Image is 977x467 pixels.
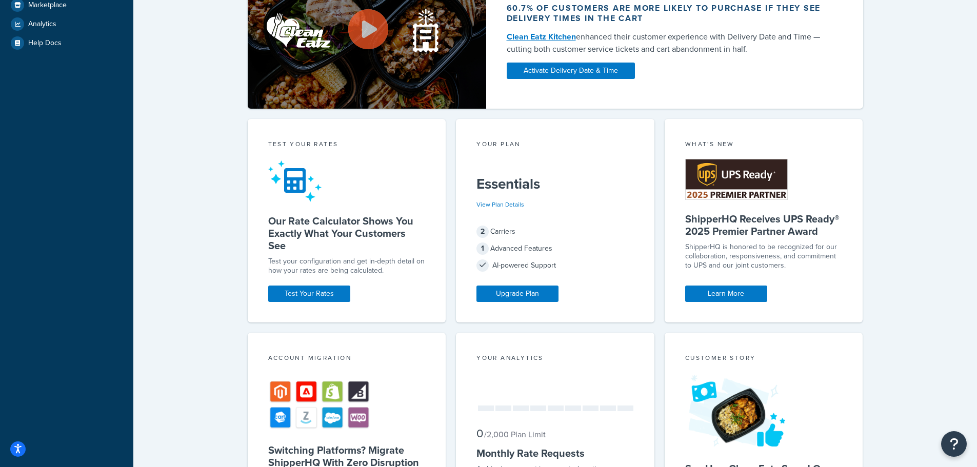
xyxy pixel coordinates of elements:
[476,176,634,192] h5: Essentials
[28,20,56,29] span: Analytics
[685,213,843,237] h5: ShipperHQ Receives UPS Ready® 2025 Premier Partner Award
[685,139,843,151] div: What's New
[8,34,126,52] a: Help Docs
[476,200,524,209] a: View Plan Details
[268,257,426,275] div: Test your configuration and get in-depth detail on how your rates are being calculated.
[507,63,635,79] a: Activate Delivery Date & Time
[268,215,426,252] h5: Our Rate Calculator Shows You Exactly What Your Customers See
[28,1,67,10] span: Marketplace
[685,242,843,270] p: ShipperHQ is honored to be recognized for our collaboration, responsiveness, and commitment to UP...
[507,3,831,24] div: 60.7% of customers are more likely to purchase if they see delivery times in the cart
[476,241,634,256] div: Advanced Features
[476,226,489,238] span: 2
[28,39,62,48] span: Help Docs
[476,225,634,239] div: Carriers
[476,258,634,273] div: AI-powered Support
[268,139,426,151] div: Test your rates
[476,425,483,442] span: 0
[507,31,831,55] div: enhanced their customer experience with Delivery Date and Time — cutting both customer service ti...
[476,139,634,151] div: Your Plan
[685,286,767,302] a: Learn More
[484,429,546,440] small: / 2,000 Plan Limit
[476,353,634,365] div: Your Analytics
[685,353,843,365] div: Customer Story
[8,15,126,33] a: Analytics
[476,447,634,459] h5: Monthly Rate Requests
[268,286,350,302] a: Test Your Rates
[268,353,426,365] div: Account Migration
[476,286,559,302] a: Upgrade Plan
[941,431,967,457] button: Open Resource Center
[476,242,489,255] span: 1
[507,31,576,43] a: Clean Eatz Kitchen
